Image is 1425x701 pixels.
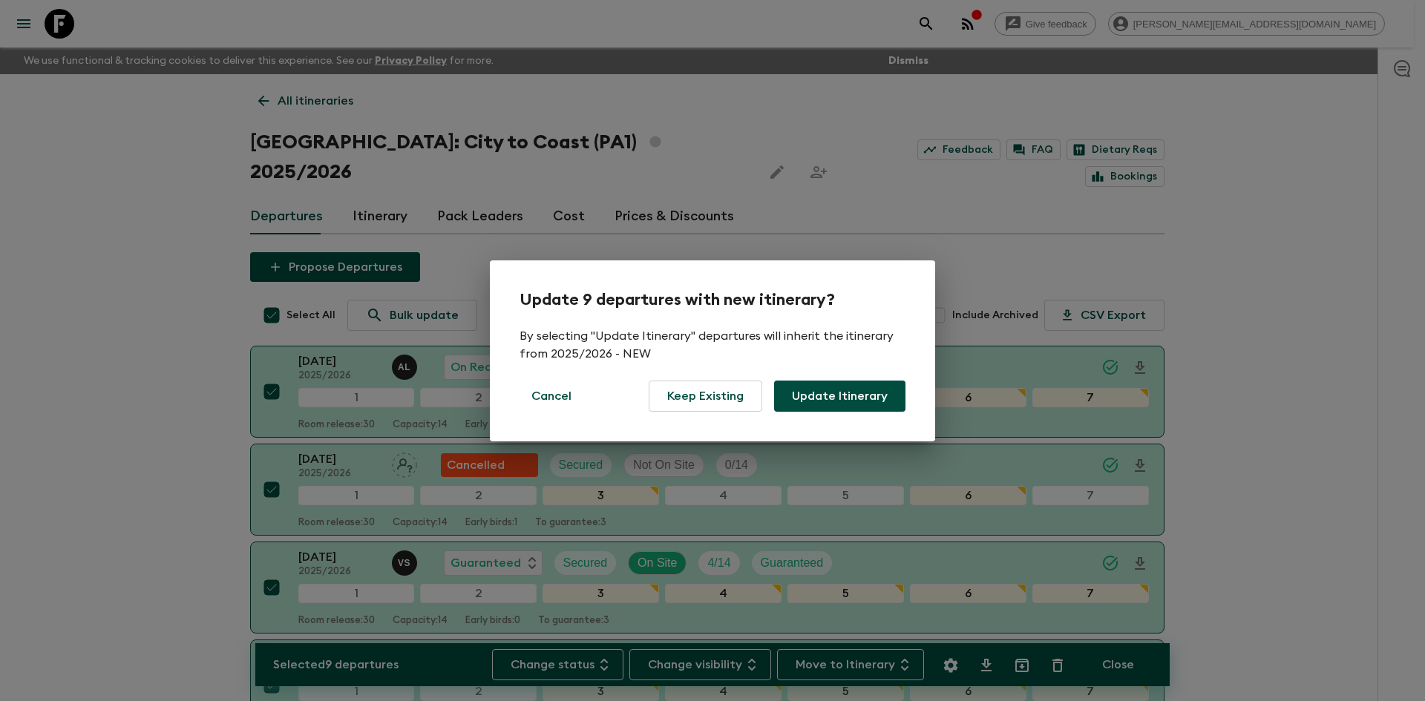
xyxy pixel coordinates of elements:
[520,327,905,363] p: By selecting "Update Itinerary" departures will inherit the itinerary from 2025/2026 - NEW
[649,381,762,412] button: Keep Existing
[520,290,905,309] h2: Update 9 departures with new itinerary?
[520,381,583,412] button: Cancel
[531,387,571,405] p: Cancel
[774,381,905,412] button: Update Itinerary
